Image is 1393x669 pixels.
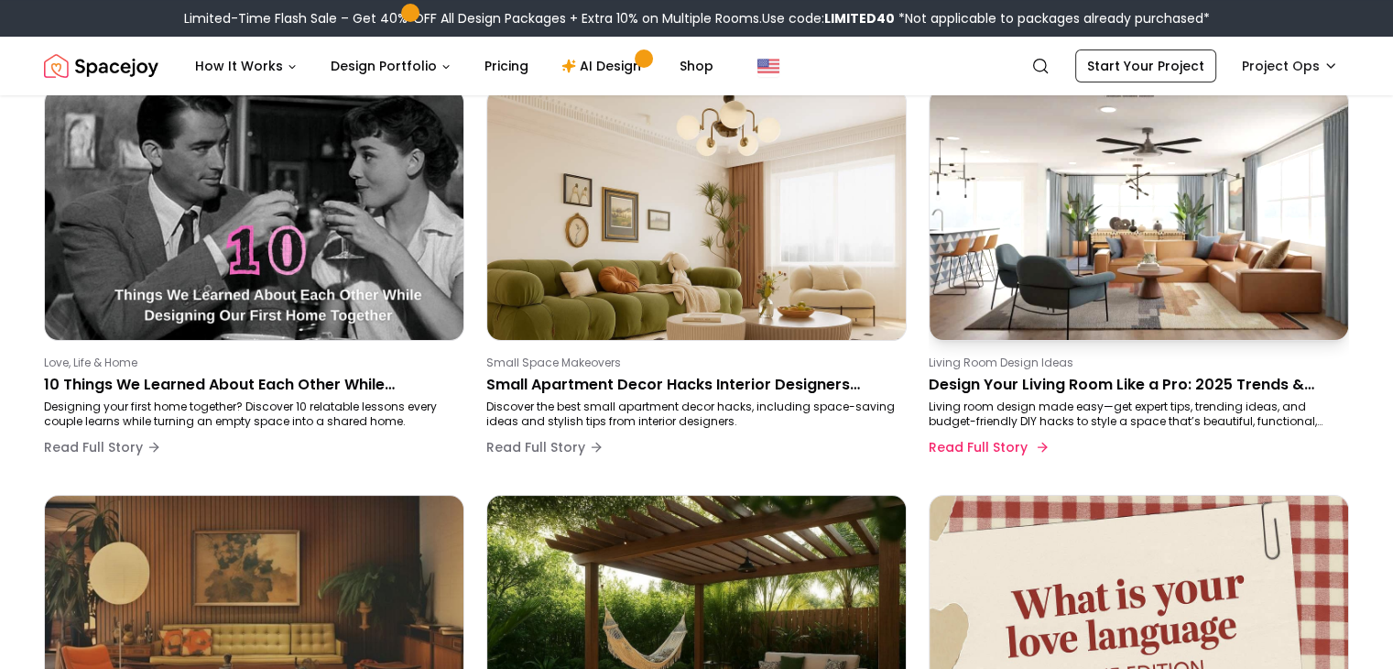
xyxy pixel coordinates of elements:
button: Read Full Story [486,429,604,466]
img: 10 Things We Learned About Each Other While Designing Our First Home Together [45,89,463,340]
p: Small Apartment Decor Hacks Interior Designers Swear By [486,374,899,396]
img: Spacejoy Logo [44,48,158,84]
button: Read Full Story [929,429,1046,466]
span: *Not applicable to packages already purchased* [895,9,1210,27]
p: Love, Life & Home [44,356,457,370]
button: How It Works [180,48,312,84]
a: Start Your Project [1075,49,1216,82]
img: Design Your Living Room Like a Pro: 2025 Trends & Timeless Styling Tips [930,89,1348,340]
div: Limited-Time Flash Sale – Get 40% OFF All Design Packages + Extra 10% on Multiple Rooms. [184,9,1210,27]
span: Use code: [762,9,895,27]
p: 10 Things We Learned About Each Other While Designing Our First Home Together [44,374,457,396]
button: Project Ops [1231,49,1349,82]
a: Spacejoy [44,48,158,84]
a: Small Apartment Decor Hacks Interior Designers Swear BySmall Space MakeoversSmall Apartment Decor... [486,88,907,473]
p: Small Space Makeovers [486,356,899,370]
button: Design Portfolio [316,48,466,84]
p: Design Your Living Room Like a Pro: 2025 Trends & Timeless Styling Tips [929,374,1342,396]
img: Small Apartment Decor Hacks Interior Designers Swear By [487,89,906,340]
p: Discover the best small apartment decor hacks, including space-saving ideas and stylish tips from... [486,400,899,429]
img: United States [757,55,779,77]
nav: Main [180,48,728,84]
a: Design Your Living Room Like a Pro: 2025 Trends & Timeless Styling TipsLiving Room Design IdeasDe... [929,88,1349,473]
nav: Global [44,37,1349,95]
a: Shop [665,48,728,84]
a: AI Design [547,48,661,84]
button: Read Full Story [44,429,161,466]
a: Pricing [470,48,543,84]
p: Designing your first home together? Discover 10 relatable lessons every couple learns while turni... [44,400,457,429]
b: LIMITED40 [824,9,895,27]
a: 10 Things We Learned About Each Other While Designing Our First Home TogetherLove, Life & Home10 ... [44,88,464,473]
p: Living Room Design Ideas [929,356,1342,370]
p: Living room design made easy—get expert tips, trending ideas, and budget-friendly DIY hacks to st... [929,400,1342,429]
